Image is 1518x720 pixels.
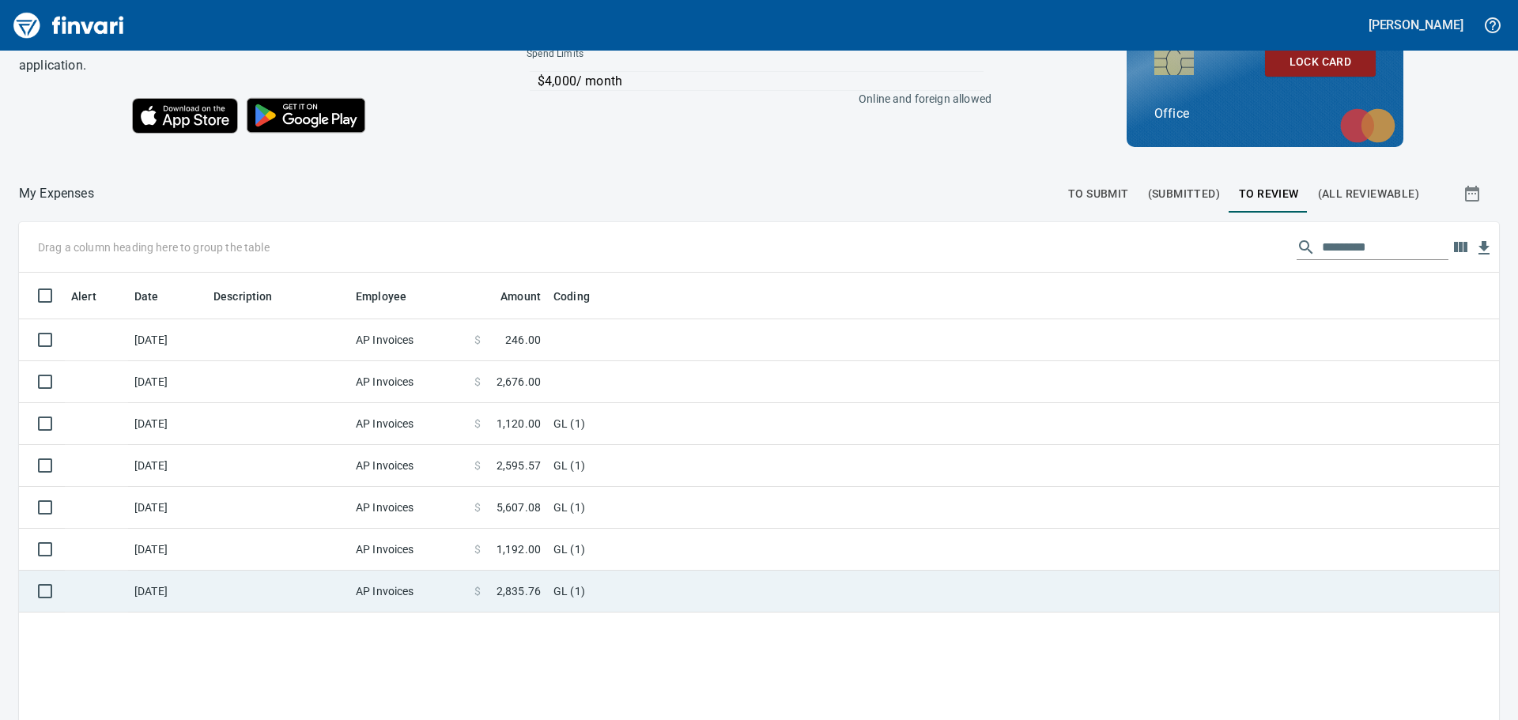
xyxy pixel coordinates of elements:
[128,571,207,613] td: [DATE]
[527,47,786,62] span: Spend Limits
[349,403,468,445] td: AP Invoices
[1318,184,1419,204] span: (All Reviewable)
[1154,104,1376,123] p: Office
[505,332,541,348] span: 246.00
[356,287,427,306] span: Employee
[1278,52,1363,72] span: Lock Card
[538,72,984,91] p: $4,000 / month
[19,184,94,203] p: My Expenses
[474,458,481,473] span: $
[349,319,468,361] td: AP Invoices
[474,499,481,515] span: $
[1332,100,1403,151] img: mastercard.svg
[547,571,942,613] td: GL (1)
[497,541,541,557] span: 1,192.00
[497,458,541,473] span: 2,595.57
[547,403,942,445] td: GL (1)
[1265,47,1376,77] button: Lock Card
[547,529,942,571] td: GL (1)
[213,287,293,306] span: Description
[1239,184,1299,204] span: To Review
[238,89,374,141] img: Get it on Google Play
[128,445,207,487] td: [DATE]
[1369,17,1463,33] h5: [PERSON_NAME]
[1068,184,1129,204] span: To Submit
[349,487,468,529] td: AP Invoices
[349,571,468,613] td: AP Invoices
[349,529,468,571] td: AP Invoices
[128,403,207,445] td: [DATE]
[38,239,270,255] p: Drag a column heading here to group the table
[9,6,128,44] img: Finvari
[134,287,179,306] span: Date
[553,287,590,306] span: Coding
[547,445,942,487] td: GL (1)
[514,91,991,107] p: Online and foreign allowed
[474,541,481,557] span: $
[553,287,610,306] span: Coding
[474,583,481,599] span: $
[1448,175,1499,213] button: Show transactions within a particular date range
[349,361,468,403] td: AP Invoices
[547,487,942,529] td: GL (1)
[474,416,481,432] span: $
[500,287,541,306] span: Amount
[19,184,94,203] nav: breadcrumb
[480,287,541,306] span: Amount
[497,374,541,390] span: 2,676.00
[474,374,481,390] span: $
[474,332,481,348] span: $
[1448,236,1472,259] button: Choose columns to display
[497,583,541,599] span: 2,835.76
[1148,184,1220,204] span: (Submitted)
[349,445,468,487] td: AP Invoices
[497,499,541,515] span: 5,607.08
[128,361,207,403] td: [DATE]
[71,287,96,306] span: Alert
[128,319,207,361] td: [DATE]
[213,287,273,306] span: Description
[71,287,117,306] span: Alert
[497,416,541,432] span: 1,120.00
[19,32,487,77] h6: You can also control your card and submit expenses from our iPhone or Android application.
[128,529,207,571] td: [DATE]
[128,487,207,529] td: [DATE]
[1472,236,1496,260] button: Download Table
[356,287,406,306] span: Employee
[132,98,238,134] img: Download on the App Store
[134,287,159,306] span: Date
[1365,13,1467,37] button: [PERSON_NAME]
